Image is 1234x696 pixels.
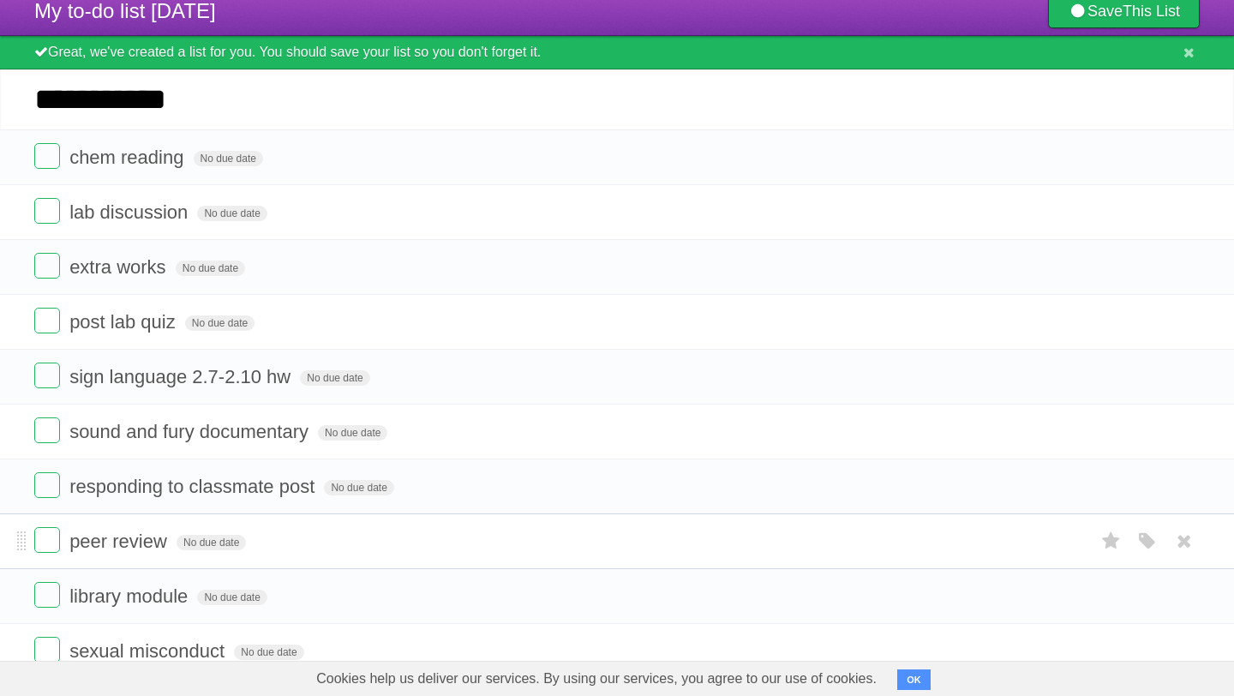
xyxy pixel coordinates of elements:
[34,417,60,443] label: Done
[34,143,60,169] label: Done
[69,366,295,387] span: sign language 2.7-2.10 hw
[185,315,255,331] span: No due date
[34,637,60,663] label: Done
[69,640,229,662] span: sexual misconduct
[34,582,60,608] label: Done
[300,370,369,386] span: No due date
[177,535,246,550] span: No due date
[194,151,263,166] span: No due date
[324,480,393,495] span: No due date
[176,261,245,276] span: No due date
[897,669,931,690] button: OK
[69,256,170,278] span: extra works
[1123,3,1180,20] b: This List
[69,201,192,223] span: lab discussion
[69,531,171,552] span: peer review
[69,421,313,442] span: sound and fury documentary
[69,476,319,497] span: responding to classmate post
[69,311,180,333] span: post lab quiz
[197,206,267,221] span: No due date
[318,425,387,441] span: No due date
[34,527,60,553] label: Done
[299,662,894,696] span: Cookies help us deliver our services. By using our services, you agree to our use of cookies.
[69,147,188,168] span: chem reading
[69,585,192,607] span: library module
[34,363,60,388] label: Done
[34,308,60,333] label: Done
[197,590,267,605] span: No due date
[34,472,60,498] label: Done
[34,198,60,224] label: Done
[234,645,303,660] span: No due date
[1095,527,1128,555] label: Star task
[34,253,60,279] label: Done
